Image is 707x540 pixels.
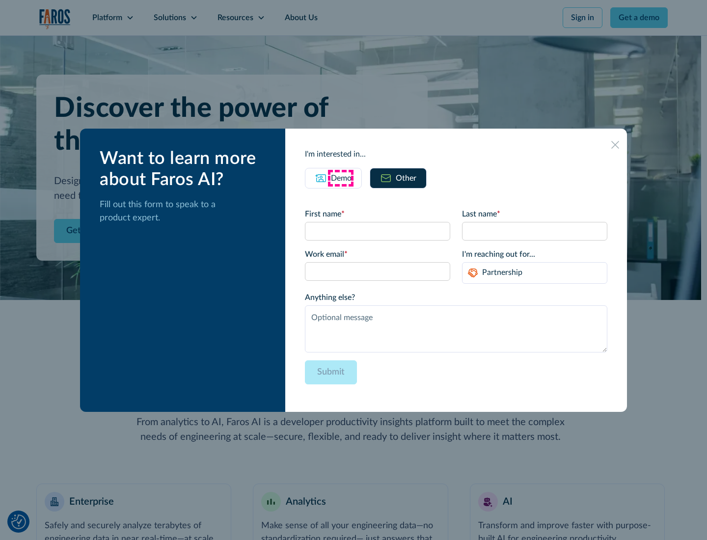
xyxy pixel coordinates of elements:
[100,148,270,190] div: Want to learn more about Faros AI?
[462,248,607,260] label: I'm reaching out for...
[396,172,416,184] div: Other
[305,360,357,384] input: Submit
[100,198,270,225] p: Fill out this form to speak to a product expert.
[305,208,607,392] form: Email Form
[462,208,607,220] label: Last name
[305,292,607,303] label: Anything else?
[305,148,607,160] div: I'm interested in...
[305,248,450,260] label: Work email
[305,208,450,220] label: First name
[331,172,352,184] div: Demo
